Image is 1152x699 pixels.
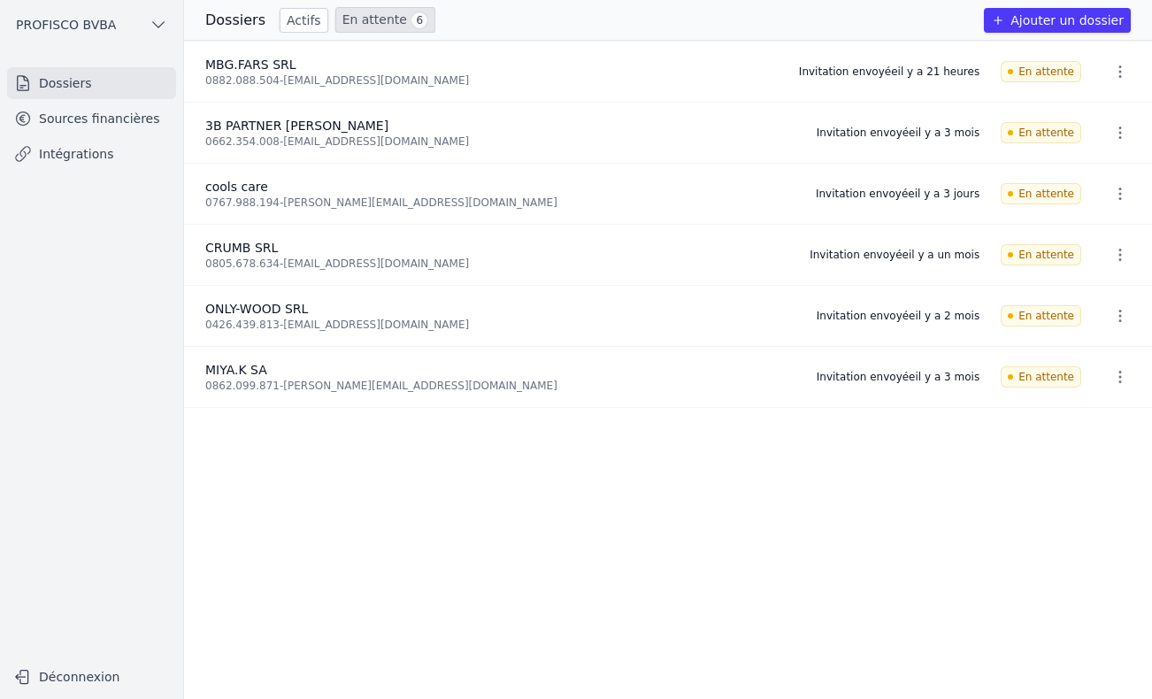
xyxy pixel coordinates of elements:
div: Invitation envoyée il y a un mois [810,248,979,262]
div: Invitation envoyée il y a 2 mois [817,309,979,323]
h3: Dossiers [205,10,265,31]
div: 0862.099.871 - [PERSON_NAME][EMAIL_ADDRESS][DOMAIN_NAME] [205,379,795,393]
div: Invitation envoyée il y a 21 heures [799,65,979,79]
span: cools care [205,180,268,194]
button: PROFISCO BVBA [7,11,176,39]
span: En attente [1001,61,1081,82]
button: Déconnexion [7,663,176,691]
span: CRUMB SRL [205,241,278,255]
div: 0662.354.008 - [EMAIL_ADDRESS][DOMAIN_NAME] [205,134,795,149]
div: 0882.088.504 - [EMAIL_ADDRESS][DOMAIN_NAME] [205,73,778,88]
div: Invitation envoyée il y a 3 jours [816,187,979,201]
div: 0426.439.813 - [EMAIL_ADDRESS][DOMAIN_NAME] [205,318,795,332]
span: En attente [1001,305,1081,326]
span: PROFISCO BVBA [16,16,116,34]
div: 0805.678.634 - [EMAIL_ADDRESS][DOMAIN_NAME] [205,257,788,271]
span: En attente [1001,183,1081,204]
span: MIYA.K SA [205,363,267,377]
a: Sources financières [7,103,176,134]
span: En attente [1001,366,1081,388]
div: 0767.988.194 - [PERSON_NAME][EMAIL_ADDRESS][DOMAIN_NAME] [205,196,795,210]
a: Actifs [280,8,328,33]
a: Intégrations [7,138,176,170]
div: Invitation envoyée il y a 3 mois [817,370,979,384]
a: Dossiers [7,67,176,99]
button: Ajouter un dossier [984,8,1131,33]
span: En attente [1001,244,1081,265]
div: Invitation envoyée il y a 3 mois [817,126,979,140]
span: En attente [1001,122,1081,143]
span: ONLY-WOOD SRL [205,302,308,316]
span: 3B PARTNER [PERSON_NAME] [205,119,388,133]
span: MBG.FARS SRL [205,58,296,72]
span: 6 [411,12,428,29]
a: En attente 6 [335,7,435,33]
